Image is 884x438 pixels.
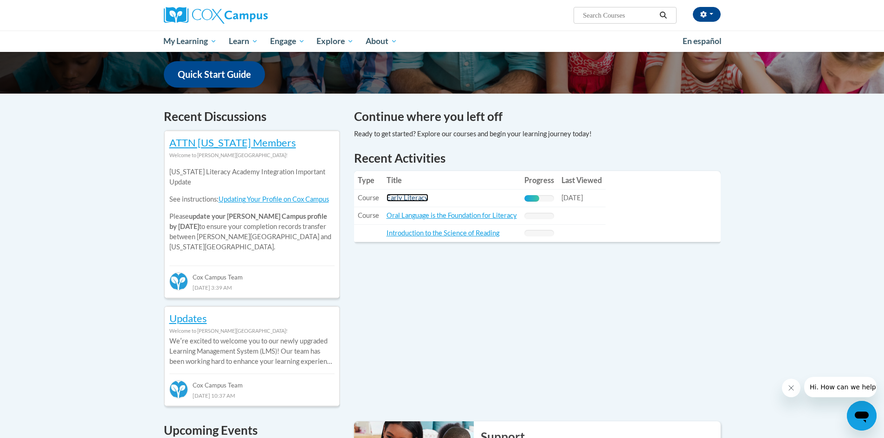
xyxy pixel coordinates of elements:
a: Early Literacy [387,194,428,202]
input: Search Courses [582,10,656,21]
iframe: Message from company [804,377,877,397]
h4: Continue where you left off [354,108,721,126]
p: See instructions: [169,194,335,204]
div: Cox Campus Team [169,266,335,282]
th: Last Viewed [558,171,606,190]
a: Introduction to the Science of Reading [387,229,499,237]
a: En español [677,32,728,51]
a: Cox Campus [164,7,340,24]
a: Learn [223,31,264,52]
a: My Learning [158,31,223,52]
img: Cox Campus Team [169,380,188,399]
iframe: Close message [782,379,800,397]
p: Weʹre excited to welcome you to our newly upgraded Learning Management System (LMS)! Our team has... [169,336,335,367]
a: Updates [169,312,207,324]
a: Oral Language is the Foundation for Literacy [387,211,517,219]
th: Title [383,171,521,190]
div: Welcome to [PERSON_NAME][GEOGRAPHIC_DATA]! [169,326,335,336]
span: About [366,36,397,47]
iframe: Button to launch messaging window [847,401,877,431]
img: Cox Campus [164,7,268,24]
th: Type [354,171,383,190]
a: ATTN [US_STATE] Members [169,136,296,149]
a: Explore [310,31,360,52]
div: Main menu [150,31,735,52]
a: Engage [264,31,311,52]
span: En español [683,36,722,46]
span: Hi. How can we help? [6,6,75,14]
span: Learn [229,36,258,47]
a: About [360,31,403,52]
p: [US_STATE] Literacy Academy Integration Important Update [169,167,335,187]
div: [DATE] 3:39 AM [169,282,335,292]
div: Welcome to [PERSON_NAME][GEOGRAPHIC_DATA]! [169,150,335,160]
span: Explore [316,36,354,47]
h1: Recent Activities [354,150,721,166]
div: Cox Campus Team [169,374,335,390]
button: Account Settings [693,7,721,22]
b: update your [PERSON_NAME] Campus profile by [DATE] [169,212,327,230]
span: [DATE] [561,194,583,202]
div: [DATE] 10:37 AM [169,390,335,400]
div: Please to ensure your completion records transfer between [PERSON_NAME][GEOGRAPHIC_DATA] and [US_... [169,160,335,259]
h4: Recent Discussions [164,108,340,126]
span: Engage [270,36,305,47]
a: Quick Start Guide [164,61,265,88]
span: My Learning [163,36,217,47]
div: Progress, % [524,195,539,202]
span: Course [358,211,379,219]
img: Cox Campus Team [169,272,188,291]
button: Search [656,10,670,21]
th: Progress [521,171,558,190]
span: Course [358,194,379,202]
a: Updating Your Profile on Cox Campus [219,195,329,203]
